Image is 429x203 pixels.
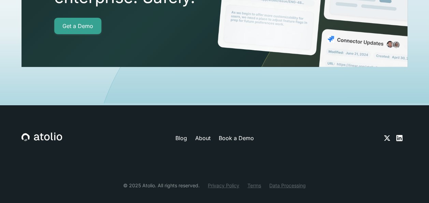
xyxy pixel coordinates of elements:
a: Data Processing [269,182,306,189]
a: Get a Demo [54,18,101,34]
a: Book a Demo [219,134,254,142]
a: About [195,134,211,142]
a: Privacy Policy [208,182,239,189]
a: Blog [175,134,187,142]
iframe: Chat Widget [395,170,429,203]
a: Terms [247,182,261,189]
div: © 2025 Atolio. All rights reserved. [123,182,200,189]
